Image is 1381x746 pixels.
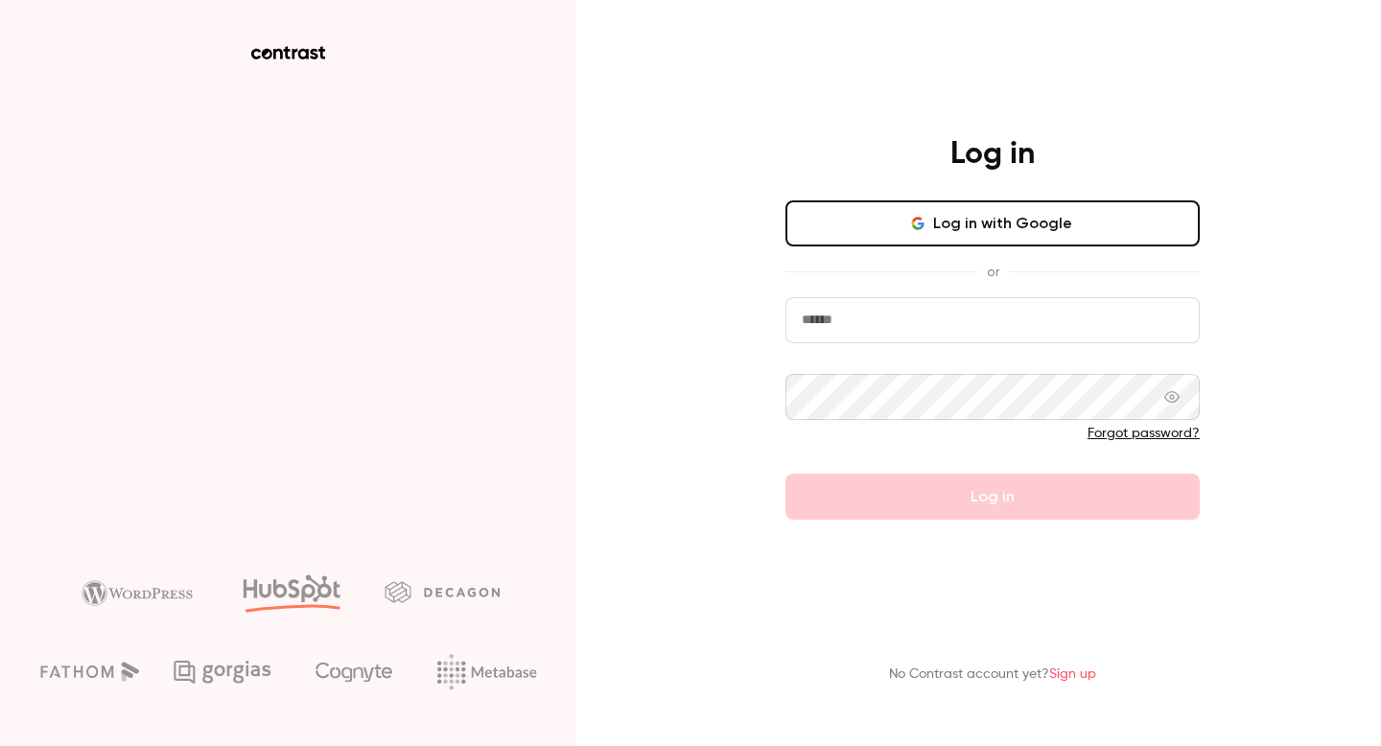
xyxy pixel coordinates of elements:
[950,135,1035,174] h4: Log in
[1088,427,1200,440] a: Forgot password?
[1049,667,1096,681] a: Sign up
[977,262,1009,282] span: or
[785,200,1200,246] button: Log in with Google
[385,581,500,602] img: decagon
[889,664,1096,685] p: No Contrast account yet?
